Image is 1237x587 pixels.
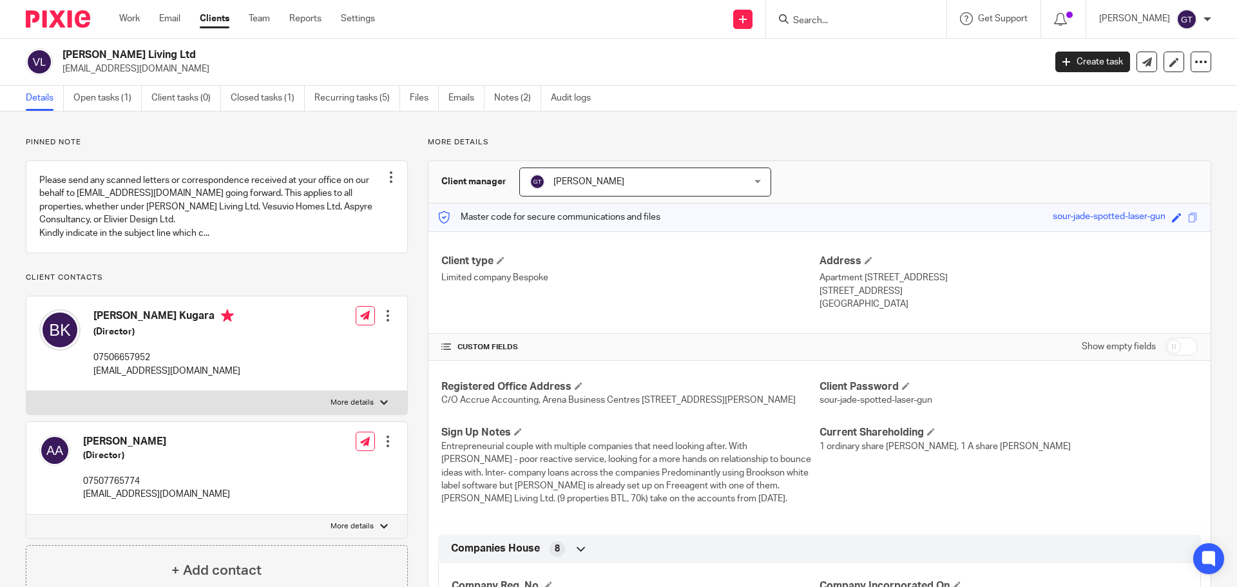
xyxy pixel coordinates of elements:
p: Client contacts [26,273,408,283]
span: C/O Accrue Accounting, Arena Business Centres [STREET_ADDRESS][PERSON_NAME] [441,396,796,405]
img: svg%3E [39,435,70,466]
p: Pinned note [26,137,408,148]
h3: Client manager [441,175,506,188]
h4: Address [820,255,1198,268]
img: svg%3E [26,48,53,75]
span: 8 [555,543,560,555]
a: Team [249,12,270,25]
a: Emails [448,86,484,111]
span: [PERSON_NAME] [553,177,624,186]
p: [STREET_ADDRESS] [820,285,1198,298]
span: 1 ordinary share [PERSON_NAME], 1 A share [PERSON_NAME] [820,442,1071,451]
p: [EMAIL_ADDRESS][DOMAIN_NAME] [62,63,1036,75]
input: Search [792,15,908,27]
a: Audit logs [551,86,600,111]
p: More details [428,137,1211,148]
a: Client tasks (0) [151,86,221,111]
div: sour-jade-spotted-laser-gun [1053,210,1165,225]
h2: [PERSON_NAME] Living Ltd [62,48,841,62]
p: Master code for secure communications and files [438,211,660,224]
p: [EMAIL_ADDRESS][DOMAIN_NAME] [93,365,240,378]
a: Details [26,86,64,111]
a: Clients [200,12,229,25]
span: Companies House [451,542,540,555]
h4: [PERSON_NAME] [83,435,230,448]
img: svg%3E [39,309,81,351]
i: Primary [221,309,234,322]
h4: [PERSON_NAME] Kugara [93,309,240,325]
p: More details [331,521,374,532]
a: Open tasks (1) [73,86,142,111]
h4: Sign Up Notes [441,426,820,439]
h5: (Director) [93,325,240,338]
p: Apartment [STREET_ADDRESS] [820,271,1198,284]
h5: (Director) [83,449,230,462]
a: Notes (2) [494,86,541,111]
p: [EMAIL_ADDRESS][DOMAIN_NAME] [83,488,230,501]
a: Create task [1055,52,1130,72]
h4: CUSTOM FIELDS [441,342,820,352]
p: Limited company Bespoke [441,271,820,284]
a: Files [410,86,439,111]
span: Entrepreneurial couple with multiple companies that need looking after. With [PERSON_NAME] - poor... [441,442,811,503]
a: Settings [341,12,375,25]
h4: Client type [441,255,820,268]
a: Recurring tasks (5) [314,86,400,111]
img: Pixie [26,10,90,28]
p: [PERSON_NAME] [1099,12,1170,25]
label: Show empty fields [1082,340,1156,353]
a: Work [119,12,140,25]
p: More details [331,398,374,408]
a: Reports [289,12,321,25]
a: Closed tasks (1) [231,86,305,111]
h4: Current Shareholding [820,426,1198,439]
h4: Client Password [820,380,1198,394]
p: 07507765774 [83,475,230,488]
a: Email [159,12,180,25]
p: [GEOGRAPHIC_DATA] [820,298,1198,311]
span: Get Support [978,14,1028,23]
h4: + Add contact [171,561,262,581]
p: 07506657952 [93,351,240,364]
h4: Registered Office Address [441,380,820,394]
img: svg%3E [1176,9,1197,30]
span: sour-jade-spotted-laser-gun [820,396,932,405]
img: svg%3E [530,174,545,189]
